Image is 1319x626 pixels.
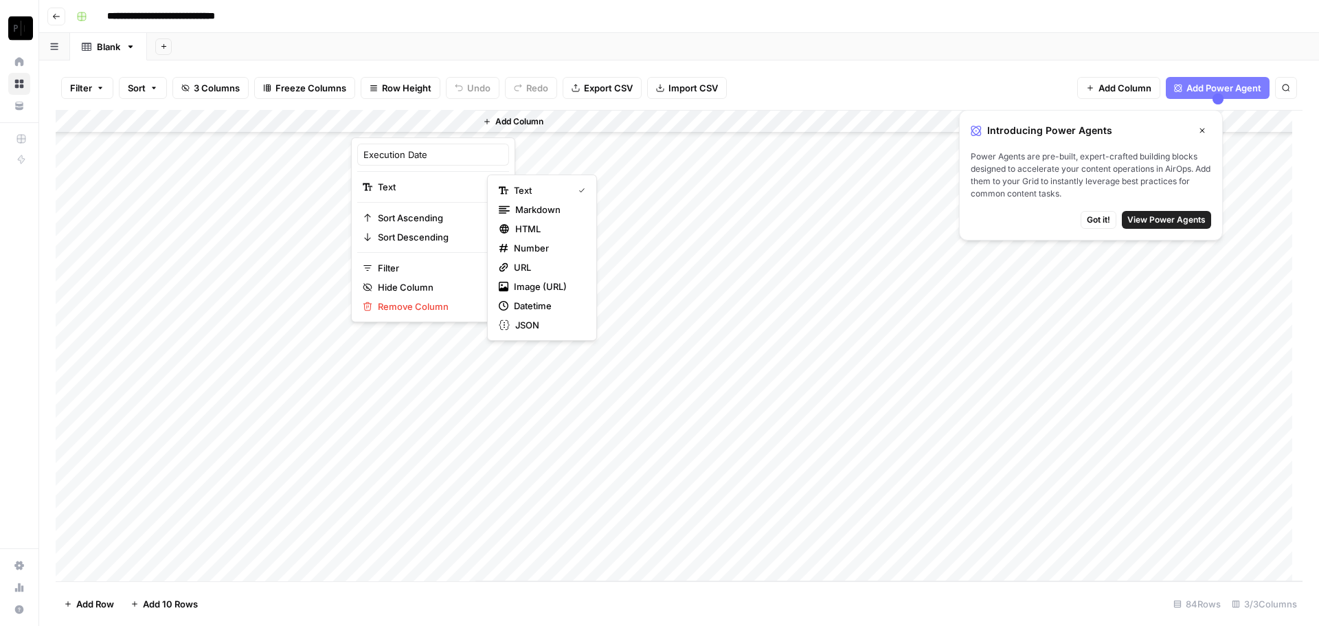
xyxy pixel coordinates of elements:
span: Datetime [514,299,580,313]
span: URL [514,260,580,274]
span: Image (URL) [514,280,580,293]
button: Add Column [477,113,549,131]
span: HTML [515,222,580,236]
span: Number [514,241,580,255]
span: Markdown [515,203,580,216]
span: Add Column [495,115,543,128]
span: Text [378,180,484,194]
span: Text [514,183,567,197]
span: JSON [515,318,580,332]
